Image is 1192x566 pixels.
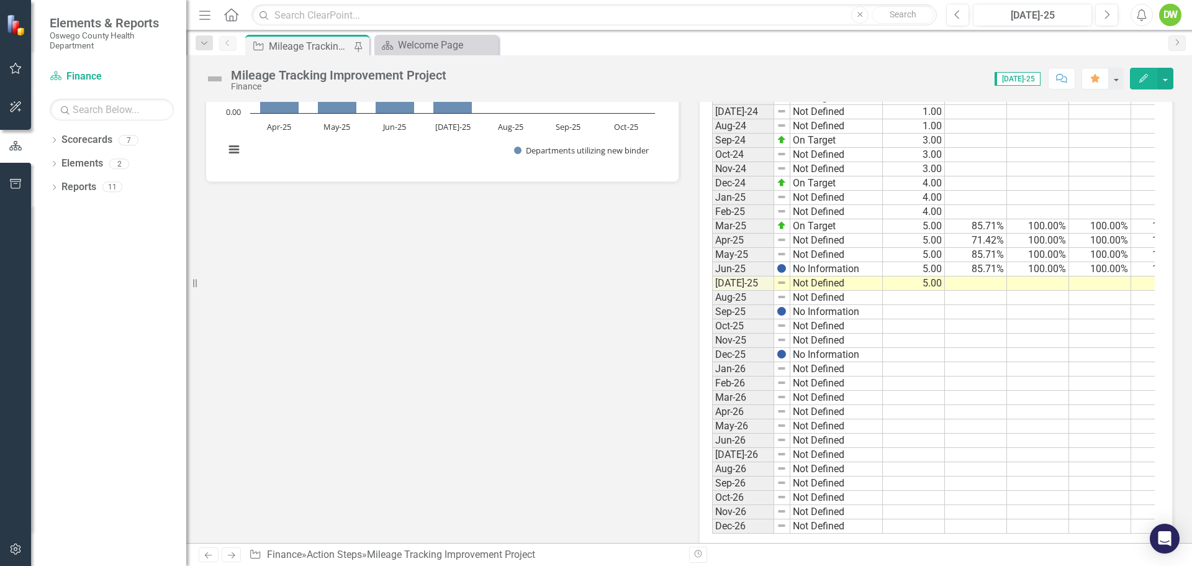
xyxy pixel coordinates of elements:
[382,121,406,132] text: Jun-25
[777,278,787,288] img: 8DAGhfEEPCf229AAAAAElFTkSuQmCC
[712,234,774,248] td: Apr-25
[777,206,787,216] img: 8DAGhfEEPCf229AAAAAElFTkSuQmCC
[712,219,774,234] td: Mar-25
[883,191,945,205] td: 4.00
[269,39,351,54] div: Mileage Tracking Improvement Project
[398,37,495,53] div: Welcome Page
[50,30,174,51] small: Oswego County Health Department
[777,163,787,173] img: 8DAGhfEEPCf229AAAAAElFTkSuQmCC
[712,148,774,162] td: Oct-24
[712,134,774,148] td: Sep-24
[777,492,787,502] img: 8DAGhfEEPCf229AAAAAElFTkSuQmCC
[790,276,883,291] td: Not Defined
[890,9,916,19] span: Search
[790,491,883,505] td: Not Defined
[712,448,774,462] td: [DATE]-26
[102,182,122,193] div: 11
[883,162,945,176] td: 3.00
[1150,524,1180,554] div: Open Intercom Messenger
[777,392,787,402] img: 8DAGhfEEPCf229AAAAAElFTkSuQmCC
[323,121,350,132] text: May-25
[1007,248,1069,262] td: 100.00%
[790,377,883,391] td: Not Defined
[1069,219,1131,234] td: 100.00%
[883,148,945,162] td: 3.00
[712,119,774,134] td: Aug-24
[777,435,787,445] img: 8DAGhfEEPCf229AAAAAElFTkSuQmCC
[790,148,883,162] td: Not Defined
[777,292,787,302] img: 8DAGhfEEPCf229AAAAAElFTkSuQmCC
[790,262,883,276] td: No Information
[883,205,945,219] td: 4.00
[307,549,362,560] a: Action Steps
[367,549,535,560] div: Mileage Tracking Improvement Project
[1007,234,1069,248] td: 100.00%
[883,276,945,291] td: 5.00
[231,82,446,91] div: Finance
[1159,4,1181,26] button: DW
[1069,248,1131,262] td: 100.00%
[777,221,787,231] img: zOikAAAAAElFTkSuQmCC
[777,349,787,359] img: BgCOk07PiH71IgAAAABJRU5ErkJggg==
[712,176,774,191] td: Dec-24
[712,477,774,491] td: Sep-26
[1007,219,1069,234] td: 100.00%
[777,478,787,488] img: 8DAGhfEEPCf229AAAAAElFTkSuQmCC
[790,405,883,419] td: Not Defined
[790,176,883,191] td: On Target
[945,219,1007,234] td: 85.71%
[61,133,112,147] a: Scorecards
[995,72,1041,86] span: [DATE]-25
[790,219,883,234] td: On Target
[777,463,787,473] img: 8DAGhfEEPCf229AAAAAElFTkSuQmCC
[777,449,787,459] img: 8DAGhfEEPCf229AAAAAElFTkSuQmCC
[435,121,471,132] text: [DATE]-25
[712,434,774,448] td: Jun-26
[883,219,945,234] td: 5.00
[119,135,138,145] div: 7
[1069,262,1131,276] td: 100.00%
[777,192,787,202] img: 8DAGhfEEPCf229AAAAAElFTkSuQmCC
[556,121,580,132] text: Sep-25
[712,348,774,362] td: Dec-25
[883,234,945,248] td: 5.00
[712,362,774,377] td: Jan-26
[883,262,945,276] td: 5.00
[712,276,774,291] td: [DATE]-25
[267,549,302,560] a: Finance
[945,248,1007,262] td: 85.71%
[777,421,787,431] img: 8DAGhfEEPCf229AAAAAElFTkSuQmCC
[712,162,774,176] td: Nov-24
[777,235,787,245] img: 8DAGhfEEPCf229AAAAAElFTkSuQmCC
[50,70,174,84] a: Finance
[790,348,883,362] td: No Information
[712,519,774,534] td: Dec-26
[790,448,883,462] td: Not Defined
[973,4,1092,26] button: [DATE]-25
[790,119,883,134] td: Not Defined
[790,362,883,377] td: Not Defined
[226,106,241,117] text: 0.00
[777,106,787,116] img: 8DAGhfEEPCf229AAAAAElFTkSuQmCC
[777,321,787,331] img: 8DAGhfEEPCf229AAAAAElFTkSuQmCC
[712,505,774,519] td: Nov-26
[712,419,774,434] td: May-26
[225,141,243,158] button: View chart menu, Mileage Tracking System
[267,121,291,132] text: Apr-25
[883,248,945,262] td: 5.00
[777,249,787,259] img: 8DAGhfEEPCf229AAAAAElFTkSuQmCC
[712,262,774,276] td: Jun-25
[883,134,945,148] td: 3.00
[712,319,774,334] td: Oct-25
[61,180,96,194] a: Reports
[777,521,787,531] img: 8DAGhfEEPCf229AAAAAElFTkSuQmCC
[777,135,787,145] img: zOikAAAAAElFTkSuQmCC
[790,477,883,491] td: Not Defined
[61,157,103,171] a: Elements
[712,291,774,305] td: Aug-25
[790,305,883,319] td: No Information
[945,262,1007,276] td: 85.71%
[205,69,225,89] img: Not Defined
[377,37,495,53] a: Welcome Page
